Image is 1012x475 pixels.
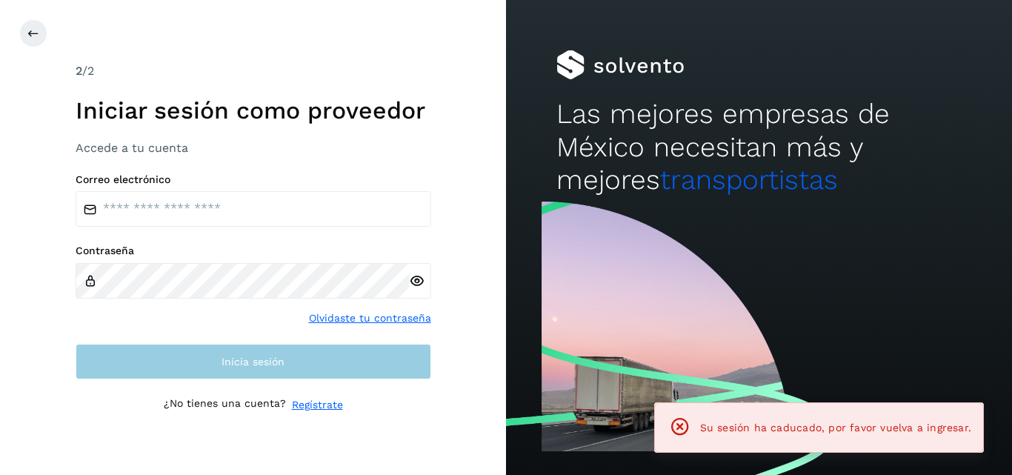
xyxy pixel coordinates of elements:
span: Su sesión ha caducado, por favor vuelva a ingresar. [700,422,971,434]
button: Inicia sesión [76,344,431,379]
span: 2 [76,64,82,78]
h3: Accede a tu cuenta [76,141,431,155]
span: Inicia sesión [222,356,284,367]
label: Contraseña [76,245,431,257]
div: /2 [76,62,431,80]
label: Correo electrónico [76,173,431,186]
a: Regístrate [292,397,343,413]
h2: Las mejores empresas de México necesitan más y mejores [556,98,961,196]
a: Olvidaste tu contraseña [309,310,431,326]
h1: Iniciar sesión como proveedor [76,96,431,124]
span: transportistas [660,164,838,196]
p: ¿No tienes una cuenta? [164,397,286,413]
